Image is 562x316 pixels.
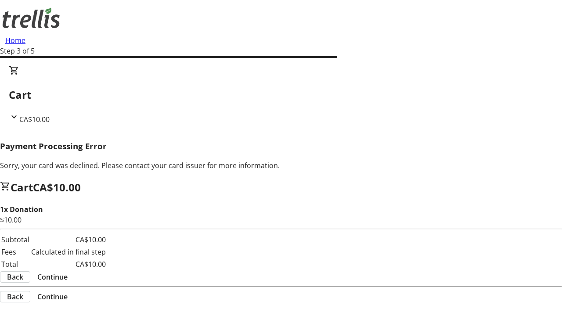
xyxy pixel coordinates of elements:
[33,180,81,194] span: CA$10.00
[7,272,23,282] span: Back
[19,115,50,124] span: CA$10.00
[31,234,106,245] td: CA$10.00
[30,272,75,282] button: Continue
[37,272,68,282] span: Continue
[31,259,106,270] td: CA$10.00
[11,180,33,194] span: Cart
[9,87,553,103] h2: Cart
[31,246,106,258] td: Calculated in final step
[9,65,553,125] div: CartCA$10.00
[37,291,68,302] span: Continue
[1,234,30,245] td: Subtotal
[1,246,30,258] td: Fees
[30,291,75,302] button: Continue
[1,259,30,270] td: Total
[7,291,23,302] span: Back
